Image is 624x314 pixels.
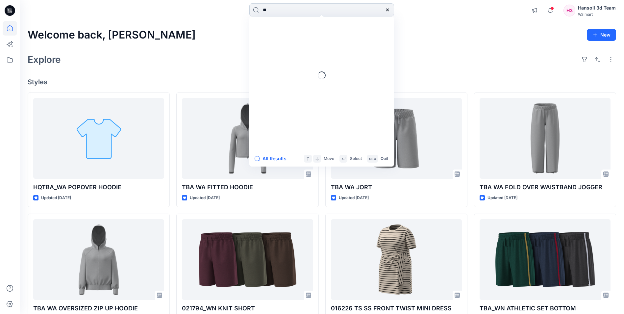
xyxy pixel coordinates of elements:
div: H3 [563,5,575,16]
p: esc [369,155,376,162]
button: All Results [255,155,291,163]
button: New [587,29,616,41]
p: Select [350,155,362,162]
a: TBA WA JORT [331,98,462,179]
p: 021794_WN KNIT SHORT [182,304,313,313]
p: Updated [DATE] [41,195,71,201]
p: HQTBA_WA POPOVER HOODIE [33,183,164,192]
a: TBA_WN ATHLETIC SET BOTTOM [480,219,611,300]
h2: Explore [28,54,61,65]
a: HQTBA_WA POPOVER HOODIE [33,98,164,179]
p: TBA WA JORT [331,183,462,192]
p: TBA_WN ATHLETIC SET BOTTOM [480,304,611,313]
p: 016226 TS SS FRONT TWIST MINI DRESS [331,304,462,313]
div: Walmart [578,12,616,17]
a: TBA WA OVERSIZED ZIP UP HOODIE [33,219,164,300]
a: TBA WA FITTED HOODIE [182,98,313,179]
p: Move [324,155,334,162]
div: Hansoll 3d Team [578,4,616,12]
p: Quit [381,155,388,162]
p: TBA WA FITTED HOODIE [182,183,313,192]
h4: Styles [28,78,616,86]
a: 021794_WN KNIT SHORT [182,219,313,300]
p: Updated [DATE] [190,195,220,201]
p: TBA WA FOLD OVER WAISTBAND JOGGER [480,183,611,192]
a: TBA WA FOLD OVER WAISTBAND JOGGER [480,98,611,179]
a: 016226 TS SS FRONT TWIST MINI DRESS [331,219,462,300]
h2: Welcome back, [PERSON_NAME] [28,29,196,41]
p: Updated [DATE] [487,195,517,201]
p: TBA WA OVERSIZED ZIP UP HOODIE [33,304,164,313]
p: Updated [DATE] [339,195,369,201]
